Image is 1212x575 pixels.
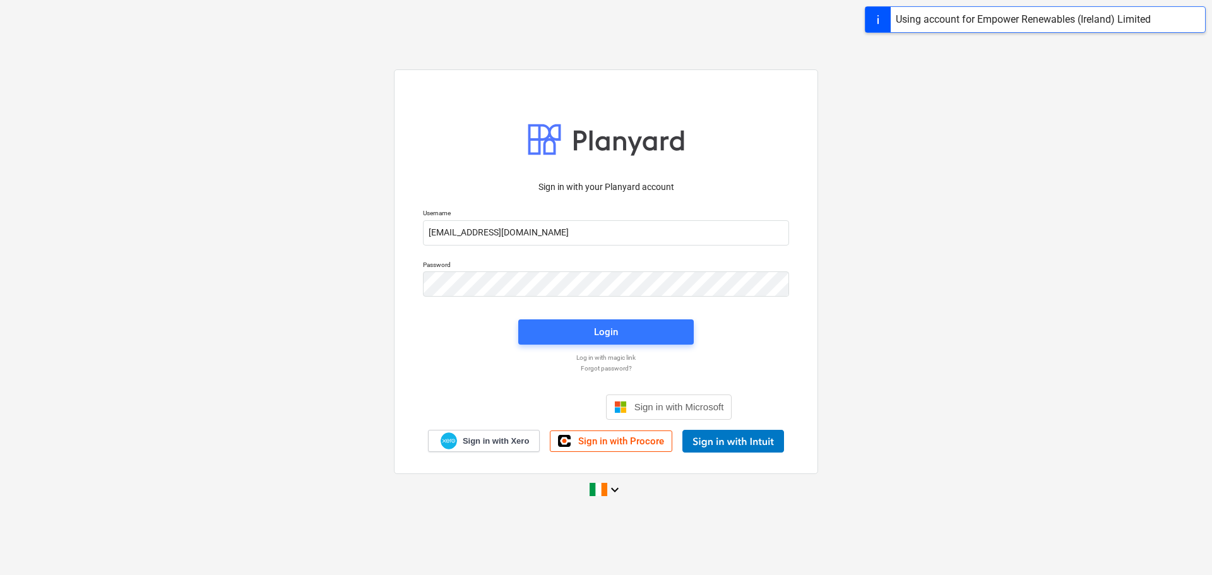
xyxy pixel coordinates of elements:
[423,209,789,220] p: Username
[518,319,694,345] button: Login
[550,430,672,452] a: Sign in with Procore
[614,401,627,413] img: Microsoft logo
[594,324,618,340] div: Login
[441,432,457,449] img: Xero logo
[417,364,795,372] a: Forgot password?
[463,436,529,447] span: Sign in with Xero
[423,220,789,246] input: Username
[423,261,789,271] p: Password
[474,393,602,421] iframe: Sign in with Google Button
[607,482,622,497] i: keyboard_arrow_down
[417,353,795,362] a: Log in with magic link
[896,12,1151,27] div: Using account for Empower Renewables (Ireland) Limited
[428,430,540,452] a: Sign in with Xero
[423,181,789,194] p: Sign in with your Planyard account
[578,436,664,447] span: Sign in with Procore
[634,401,724,412] span: Sign in with Microsoft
